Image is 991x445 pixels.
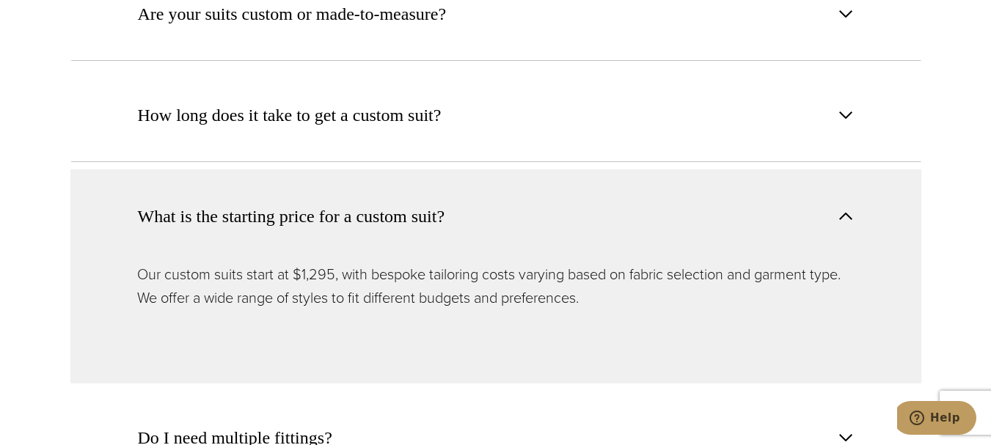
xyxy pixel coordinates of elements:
p: Our custom suits start at $1,295, with bespoke tailoring costs varying based on fabric selection ... [137,262,855,309]
button: What is the starting price for a custom suit? [70,169,921,262]
iframe: Opens a widget where you can chat to one of our agents [897,401,976,438]
button: How long does it take to get a custom suit? [70,68,921,162]
div: What is the starting price for a custom suit? [70,262,921,383]
span: What is the starting price for a custom suit? [138,203,445,229]
span: Are your suits custom or made-to-measure? [138,1,447,27]
span: How long does it take to get a custom suit? [138,102,442,128]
